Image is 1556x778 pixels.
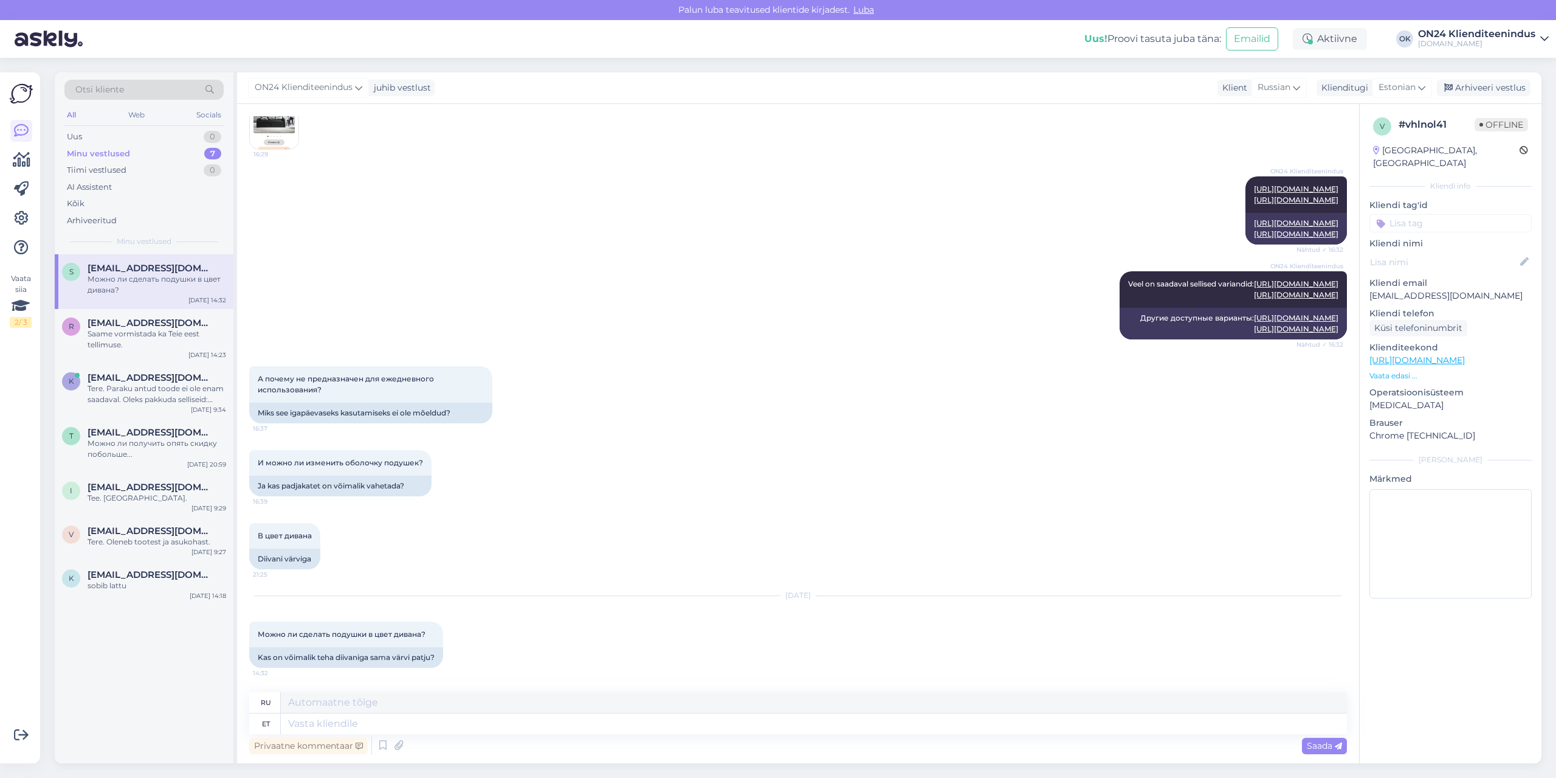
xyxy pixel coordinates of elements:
span: info@pallantisgrupp.ee [88,482,214,493]
span: А почему не предназначен для ежедневного использования? [258,374,436,394]
span: ON24 Klienditeenindus [1270,167,1343,176]
p: Klienditeekond [1369,341,1532,354]
div: Tere. Paraku antud toode ei ole enam saadaval. Oleks pakkuda selliseid: [URL][DOMAIN_NAME][PERSON... [88,383,226,405]
div: Kliendi info [1369,181,1532,192]
div: Miks see igapäevaseks kasutamiseks ei ole mõeldud? [249,403,492,423]
p: Operatsioonisüsteem [1369,386,1532,399]
div: [DATE] 14:32 [188,296,226,305]
div: Tere. Oleneb tootest ja asukohast. [88,537,226,547]
div: OK [1396,30,1413,47]
div: 7 [204,148,221,160]
div: [DATE] 9:29 [191,504,226,513]
span: s [69,267,74,276]
div: Privaatne kommentaar [249,738,368,754]
span: Можно ли сделать подушки в цвет дивана? [258,630,425,639]
img: Askly Logo [10,82,33,105]
a: [URL][DOMAIN_NAME] [1254,195,1338,204]
span: 21:25 [253,570,298,579]
p: Vaata edasi ... [1369,370,1532,381]
span: v [69,530,74,539]
span: Luba [850,4,878,15]
div: # vhlnol41 [1399,117,1475,132]
p: Kliendi telefon [1369,307,1532,320]
div: et [262,714,270,734]
div: Uus [67,131,82,143]
div: Proovi tasuta juba täna: [1084,32,1221,46]
span: v [1380,122,1385,131]
span: rgolub13@gmail.com [88,318,214,328]
div: Socials [194,107,224,123]
span: k [69,377,74,386]
span: Offline [1475,118,1528,131]
div: sobib lattu [88,580,226,591]
a: ON24 Klienditeenindus[DOMAIN_NAME] [1418,29,1549,49]
div: Saame vormistada ka Teie eest tellimuse. [88,328,226,350]
div: [DATE] 20:59 [187,460,226,469]
span: Estonian [1379,81,1416,94]
span: Nähtud ✓ 16:32 [1296,245,1343,254]
div: Tee. [GEOGRAPHIC_DATA]. [88,493,226,504]
span: stryelkova.anka98@gmail.com [88,263,214,274]
div: Klienditugi [1317,82,1368,94]
div: Aktiivne [1293,28,1367,50]
div: [DOMAIN_NAME] [1418,39,1535,49]
div: Web [126,107,147,123]
button: Emailid [1226,27,1278,50]
b: Uus! [1084,33,1107,44]
a: [URL][DOMAIN_NAME] [1254,229,1338,238]
div: juhib vestlust [369,82,431,94]
div: Minu vestlused [67,148,130,160]
div: Klient [1217,82,1247,94]
div: Vaata siia [10,273,32,328]
div: Arhiveeritud [67,215,117,227]
div: Kõik [67,198,84,210]
p: Märkmed [1369,473,1532,485]
p: Kliendi tag'id [1369,199,1532,212]
div: [GEOGRAPHIC_DATA], [GEOGRAPHIC_DATA] [1373,144,1520,170]
div: ru [261,692,271,713]
div: Tiimi vestlused [67,164,126,176]
span: ON24 Klienditeenindus [1270,262,1343,271]
input: Lisa tag [1369,214,1532,232]
div: [DATE] 9:27 [191,547,226,557]
div: 2 / 3 [10,317,32,328]
span: r [69,322,74,331]
p: Kliendi nimi [1369,237,1532,250]
span: 16:37 [253,424,298,433]
a: [URL][DOMAIN_NAME] [1254,279,1338,288]
span: k [69,574,74,583]
p: [MEDICAL_DATA] [1369,399,1532,412]
span: Otsi kliente [75,83,124,96]
span: Russian [1258,81,1290,94]
span: kiffu65@gmail.com [88,569,214,580]
a: [URL][DOMAIN_NAME] [1254,324,1338,333]
span: 14:32 [253,669,298,678]
span: 16:39 [253,497,298,506]
span: kauriurki@gmail.com [88,372,214,383]
div: Diivani värviga [249,549,320,569]
span: В цвет дивана [258,531,312,540]
span: trulling@mail.ru [88,427,214,438]
div: 0 [204,164,221,176]
a: [URL][DOMAIN_NAME] [1369,355,1465,366]
div: Kas on võimalik teha diivaniga sama värvi patju? [249,647,443,668]
p: Kliendi email [1369,277,1532,290]
div: All [64,107,78,123]
a: [URL][DOMAIN_NAME] [1254,313,1338,322]
span: i [70,486,72,495]
a: [URL][DOMAIN_NAME] [1254,184,1338,193]
div: Можно ли получить опять скидку побольше... [88,438,226,460]
a: [URL][DOMAIN_NAME] [1254,290,1338,299]
input: Lisa nimi [1370,255,1518,269]
div: Можно ли сделать подушки в цвет дивана? [88,274,226,296]
div: Другие доступные варианты: [1120,308,1347,339]
div: Ja kas padjakatet on võimalik vahetada? [249,476,432,496]
span: И можно ли изменить оболочку подушек? [258,458,423,467]
img: Attachment [250,100,298,149]
div: [DATE] 14:23 [188,350,226,359]
div: Arhiveeri vestlus [1437,80,1530,96]
span: t [69,431,74,440]
span: Veel on saadaval sellised variandid: [1128,279,1338,299]
span: Minu vestlused [117,236,171,247]
div: [DATE] 9:34 [191,405,226,414]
